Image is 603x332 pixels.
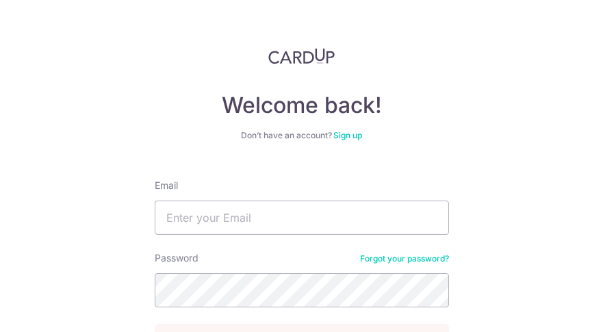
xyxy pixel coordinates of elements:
label: Password [155,251,198,265]
input: Enter your Email [155,201,449,235]
div: Don’t have an account? [155,130,449,141]
img: CardUp Logo [268,48,335,64]
a: Forgot your password? [360,253,449,264]
h4: Welcome back! [155,92,449,119]
a: Sign up [333,130,362,140]
label: Email [155,179,178,192]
